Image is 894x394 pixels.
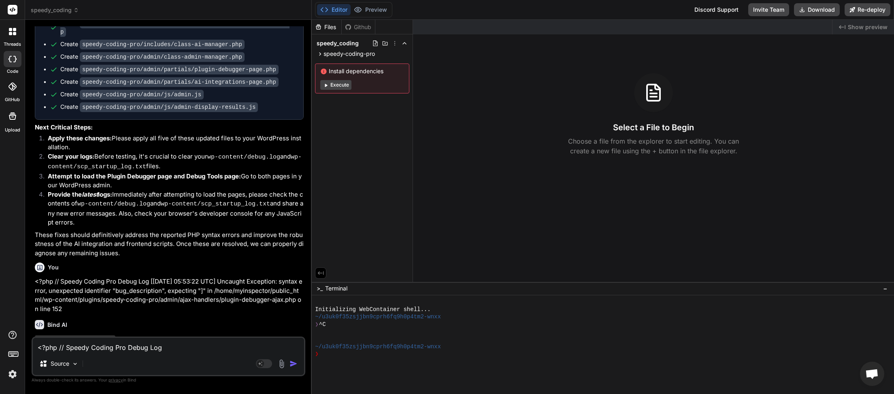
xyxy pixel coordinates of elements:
div: Create [60,90,204,99]
button: Execute [320,80,351,90]
code: wp-content/scp_startup_log.txt [161,201,270,208]
span: Show preview [848,23,888,31]
img: icon [289,360,298,368]
h3: Select a File to Begin [613,122,694,133]
span: speedy-coding-pro [324,50,375,58]
div: Create [60,65,279,74]
span: ~/u3uk0f35zsjjbn9cprh6fq9h0p4tm2-wnxx [315,313,441,320]
span: ❯ [315,321,319,328]
button: − [881,282,889,295]
span: ^C [319,321,326,328]
span: speedy_coding [317,39,359,47]
span: ❯ [315,350,319,358]
em: latest [82,191,98,198]
code: speedy-coding-pro/admin/class-admin-manager.php [80,52,245,62]
div: Create [60,53,245,61]
strong: Clear your logs: [48,153,94,160]
strong: Next Critical Steps: [35,123,93,131]
div: Discord Support [690,3,743,16]
button: Invite Team [748,3,789,16]
p: Source [51,360,69,368]
p: These fixes should definitively address the reported PHP syntax errors and improve the robustness... [35,231,304,258]
code: speedy-coding-pro/includes/class-ai-manager.php [80,40,245,49]
span: ‌ [35,335,115,341]
img: settings [6,367,19,381]
span: >_ [317,284,323,292]
div: Github [342,23,375,31]
span: privacy [109,377,123,382]
strong: Attempt to load the Plugin Debugger page and Debug Tools page: [48,172,241,180]
div: Create [60,19,295,36]
div: Files [312,23,341,31]
img: Pick Models [72,360,79,367]
span: − [883,284,888,292]
code: wp-content/debug.log [77,201,150,208]
p: <?php // Speedy Coding Pro Debug Log [[DATE] 05:53:22 UTC] Uncaught Exception: syntax error, unex... [35,277,304,314]
code: speedy-coding-pro/admin/partials/ai-integrations-page.php [80,77,279,87]
label: code [7,68,18,75]
span: Initializing WebContainer shell... [315,306,430,313]
span: ~/u3uk0f35zsjjbn9cprh6fq9h0p4tm2-wnxx [315,343,441,350]
div: Open chat [860,362,884,386]
span: Install dependencies [320,67,404,75]
li: Immediately after attempting to load the pages, please check the contents of and and share any ne... [41,190,304,227]
h6: Bind AI [47,321,67,329]
strong: Provide the logs: [48,191,112,198]
li: Before testing, it's crucial to clear your and files. [41,152,304,172]
label: Upload [5,127,20,133]
button: Preview [351,4,390,15]
code: speedy-coding-pro/admin/js/admin.js [80,90,204,100]
button: Re-deploy [845,3,890,16]
div: Create [60,40,245,49]
code: speedy-coding-pro/admin/js/admin-display-results.js [80,102,258,112]
div: Create [60,78,279,86]
span: speedy_coding [31,6,79,14]
span: Terminal [325,284,347,292]
img: attachment [277,359,286,369]
label: threads [4,41,21,48]
h6: You [48,263,59,271]
button: Editor [317,4,351,15]
code: speedy-coding-pro/admin/partials/plugin-debugger-page.php [80,65,279,74]
div: Create [60,103,258,111]
label: GitHub [5,96,20,103]
p: Choose a file from the explorer to start editing. You can create a new file using the + button in... [563,136,744,156]
button: Download [794,3,840,16]
li: Go to both pages in your WordPress admin. [41,172,304,190]
li: Please apply all five of these updated files to your WordPress installation. [41,134,304,152]
code: wp-content/debug.log [207,154,280,161]
code: speedy-coding-pro/admin/ajax-handlers/plugin-debugger-ajax.php [60,19,289,37]
p: Always double-check its answers. Your in Bind [32,376,305,384]
strong: Apply these changes: [48,134,112,142]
